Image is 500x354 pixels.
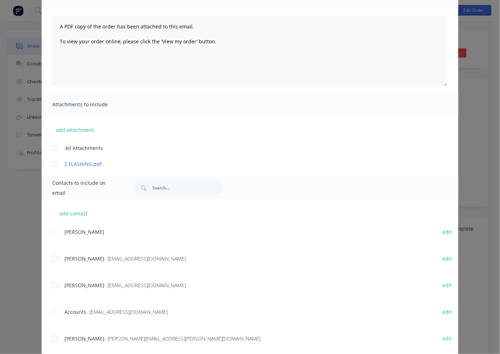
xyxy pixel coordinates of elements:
input: Search... [152,181,223,195]
button: edit [438,307,456,317]
button: add contact [52,208,95,219]
button: edit [438,254,456,263]
button: add attachment [52,124,98,135]
button: edit [438,280,456,290]
button: edit [438,227,456,237]
span: - [EMAIL_ADDRESS][DOMAIN_NAME] [104,255,186,262]
a: Z FLASHING.pdf [64,160,430,168]
span: Attachments to include [52,100,131,109]
span: [PERSON_NAME] [64,282,104,289]
span: - [EMAIL_ADDRESS][DOMAIN_NAME] [86,309,168,315]
textarea: A PDF copy of the order has been attached to this email. To view your order online, please click ... [52,15,448,86]
button: edit [438,334,456,343]
span: [PERSON_NAME] [64,229,104,235]
span: Accounts [64,309,86,315]
span: - [PERSON_NAME][EMAIL_ADDRESS][PERSON_NAME][DOMAIN_NAME] [104,335,260,342]
span: All Attachments [65,144,103,152]
span: [PERSON_NAME] [64,255,104,262]
span: - [EMAIL_ADDRESS][DOMAIN_NAME] [104,282,186,289]
span: [PERSON_NAME] [64,335,104,342]
span: Contacts to include on email [52,178,116,198]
